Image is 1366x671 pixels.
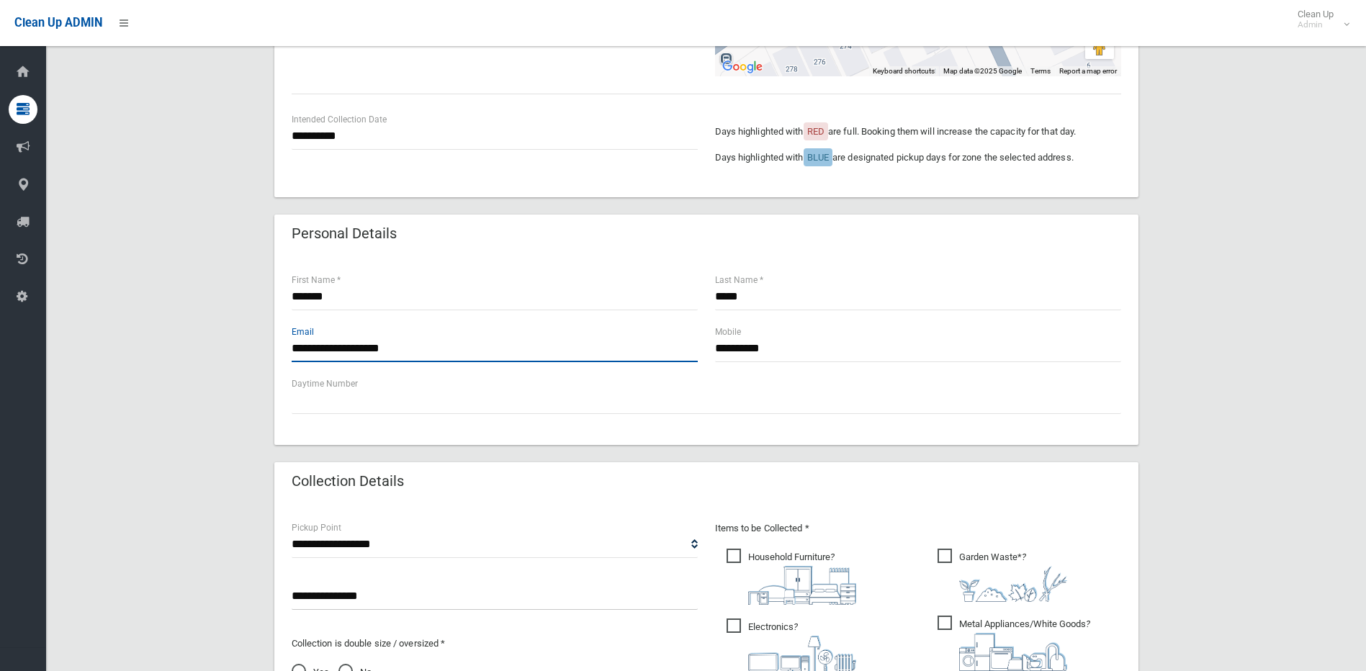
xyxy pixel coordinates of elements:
[1030,67,1051,75] a: Terms (opens in new tab)
[748,551,856,605] i: ?
[715,149,1121,166] p: Days highlighted with are designated pickup days for zone the selected address.
[959,566,1067,602] img: 4fd8a5c772b2c999c83690221e5242e0.png
[959,551,1067,602] i: ?
[1059,67,1117,75] a: Report a map error
[748,566,856,605] img: aa9efdbe659d29b613fca23ba79d85cb.png
[938,616,1090,671] span: Metal Appliances/White Goods
[1290,9,1348,30] span: Clean Up
[292,635,698,652] p: Collection is double size / oversized *
[715,123,1121,140] p: Days highlighted with are full. Booking them will increase the capacity for that day.
[274,467,421,495] header: Collection Details
[807,126,824,137] span: RED
[873,66,935,76] button: Keyboard shortcuts
[727,549,856,605] span: Household Furniture
[274,220,414,248] header: Personal Details
[719,58,766,76] img: Google
[959,618,1090,671] i: ?
[943,67,1022,75] span: Map data ©2025 Google
[719,58,766,76] a: Open this area in Google Maps (opens a new window)
[14,16,102,30] span: Clean Up ADMIN
[959,633,1067,671] img: 36c1b0289cb1767239cdd3de9e694f19.png
[807,152,829,163] span: BLUE
[1298,19,1334,30] small: Admin
[715,520,1121,537] p: Items to be Collected *
[938,549,1067,602] span: Garden Waste*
